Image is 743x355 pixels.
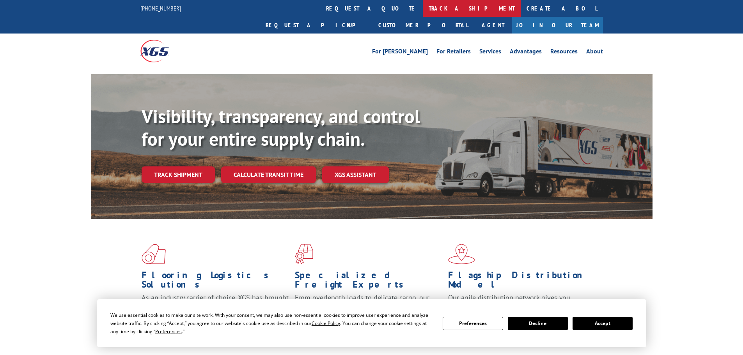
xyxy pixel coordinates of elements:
a: Resources [550,48,578,57]
a: Request a pickup [260,17,372,34]
span: Preferences [155,328,182,335]
span: As an industry carrier of choice, XGS has brought innovation and dedication to flooring logistics... [142,293,289,321]
div: Cookie Consent Prompt [97,299,646,347]
div: We use essential cookies to make our site work. With your consent, we may also use non-essential ... [110,311,433,336]
a: Agent [474,17,512,34]
button: Accept [573,317,633,330]
span: Our agile distribution network gives you nationwide inventory management on demand. [448,293,592,311]
h1: Specialized Freight Experts [295,270,442,293]
h1: Flooring Logistics Solutions [142,270,289,293]
a: For Retailers [436,48,471,57]
a: Join Our Team [512,17,603,34]
a: For [PERSON_NAME] [372,48,428,57]
button: Decline [508,317,568,330]
h1: Flagship Distribution Model [448,270,596,293]
p: From overlength loads to delicate cargo, our experienced staff knows the best way to move your fr... [295,293,442,328]
img: xgs-icon-total-supply-chain-intelligence-red [142,244,166,264]
button: Preferences [443,317,503,330]
a: Customer Portal [372,17,474,34]
a: XGS ASSISTANT [322,166,389,183]
a: Calculate transit time [221,166,316,183]
a: Track shipment [142,166,215,183]
span: Cookie Policy [312,320,340,327]
img: xgs-icon-flagship-distribution-model-red [448,244,475,264]
img: xgs-icon-focused-on-flooring-red [295,244,313,264]
a: Advantages [510,48,542,57]
a: Services [479,48,501,57]
b: Visibility, transparency, and control for your entire supply chain. [142,104,420,151]
a: About [586,48,603,57]
a: [PHONE_NUMBER] [140,4,181,12]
